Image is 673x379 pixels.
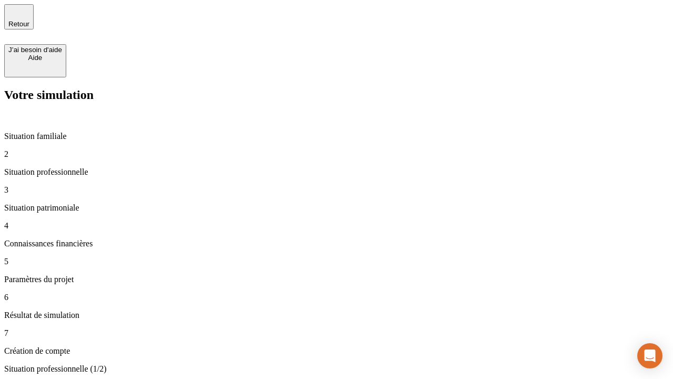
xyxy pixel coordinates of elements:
p: Résultat de simulation [4,311,669,320]
p: Situation professionnelle [4,167,669,177]
p: 4 [4,221,669,231]
p: Situation professionnelle (1/2) [4,364,669,374]
p: Situation patrimoniale [4,203,669,213]
div: Open Intercom Messenger [637,343,662,368]
p: Situation familiale [4,132,669,141]
p: Connaissances financières [4,239,669,248]
p: 2 [4,149,669,159]
div: Aide [8,54,62,62]
button: Retour [4,4,34,29]
p: 6 [4,293,669,302]
p: Paramètres du projet [4,275,669,284]
button: J’ai besoin d'aideAide [4,44,66,77]
h2: Votre simulation [4,88,669,102]
p: 7 [4,328,669,338]
div: J’ai besoin d'aide [8,46,62,54]
p: 5 [4,257,669,266]
p: 3 [4,185,669,195]
span: Retour [8,20,29,28]
p: Création de compte [4,346,669,356]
